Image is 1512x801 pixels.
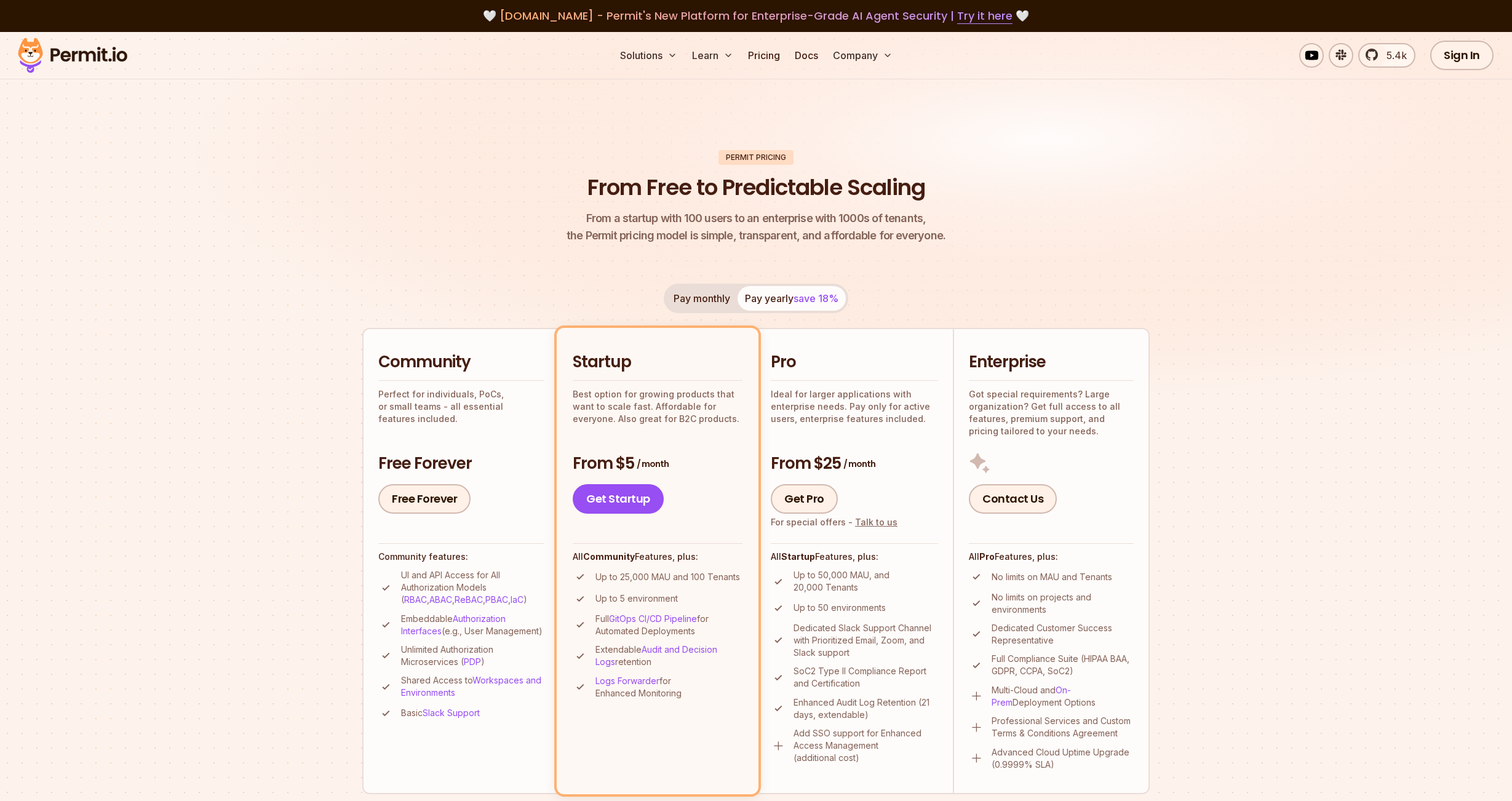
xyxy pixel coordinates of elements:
img: Permit logo [12,34,133,76]
h4: All Features, plus: [573,551,742,563]
p: Ideal for larger applications with enterprise needs. Pay only for active users, enterprise featur... [771,388,938,425]
strong: Startup [781,551,815,562]
p: Dedicated Slack Support Channel with Prioritized Email, Zoom, and Slack support [794,622,938,659]
h3: From $5 [573,453,742,475]
h3: Free Forever [378,453,544,475]
p: Up to 25,000 MAU and 100 Tenants [595,571,740,583]
button: Pay monthly [666,286,738,311]
p: No limits on MAU and Tenants [992,571,1112,583]
a: Slack Support [423,707,480,718]
a: PDP [464,656,481,667]
h4: All Features, plus: [771,551,938,563]
strong: Pro [979,551,995,562]
p: for Enhanced Monitoring [595,675,742,699]
strong: Community [583,551,635,562]
p: Dedicated Customer Success Representative [992,622,1134,647]
a: IaC [511,594,523,605]
p: SoC2 Type II Compliance Report and Certification [794,665,938,690]
a: Pricing [743,43,785,68]
a: RBAC [404,594,427,605]
a: Audit and Decision Logs [595,644,717,667]
span: / month [843,458,875,470]
h4: Community features: [378,551,544,563]
p: Extendable retention [595,644,742,668]
p: Got special requirements? Large organization? Get full access to all features, premium support, a... [969,388,1134,437]
p: Up to 50,000 MAU, and 20,000 Tenants [794,569,938,594]
a: Docs [790,43,823,68]
button: Learn [687,43,738,68]
h2: Startup [573,351,742,373]
h3: From $25 [771,453,938,475]
a: 5.4k [1358,43,1415,68]
a: ABAC [429,594,452,605]
p: Unlimited Authorization Microservices ( ) [401,644,544,668]
p: Professional Services and Custom Terms & Conditions Agreement [992,715,1134,739]
a: Talk to us [855,517,897,527]
button: Solutions [615,43,682,68]
span: 5.4k [1379,48,1407,63]
p: Shared Access to [401,674,544,699]
a: Authorization Interfaces [401,613,506,636]
p: Enhanced Audit Log Retention (21 days, extendable) [794,696,938,721]
span: [DOMAIN_NAME] - Permit's New Platform for Enterprise-Grade AI Agent Security | [499,8,1013,23]
p: Best option for growing products that want to scale fast. Affordable for everyone. Also great for... [573,388,742,425]
a: Sign In [1430,41,1494,70]
p: Basic [401,707,480,719]
div: 🤍 🤍 [30,7,1482,25]
h2: Pro [771,351,938,373]
h4: All Features, plus: [969,551,1134,563]
p: Up to 50 environments [794,602,886,614]
div: For special offers - [771,516,897,528]
p: No limits on projects and environments [992,591,1134,616]
a: GitOps CI/CD Pipeline [609,613,697,624]
a: Get Startup [573,484,664,514]
p: the Permit pricing model is simple, transparent, and affordable for everyone. [567,210,945,244]
a: Try it here [957,8,1013,24]
span: / month [637,458,669,470]
a: On-Prem [992,685,1071,707]
p: Multi-Cloud and Deployment Options [992,684,1134,709]
a: Logs Forwarder [595,675,659,686]
p: Advanced Cloud Uptime Upgrade (0.9999% SLA) [992,746,1134,771]
p: Add SSO support for Enhanced Access Management (additional cost) [794,727,938,764]
div: Permit Pricing [718,150,794,165]
a: Get Pro [771,484,838,514]
a: PBAC [485,594,508,605]
a: ReBAC [455,594,483,605]
button: Company [828,43,897,68]
p: Full for Automated Deployments [595,613,742,637]
h2: Community [378,351,544,373]
p: Perfect for individuals, PoCs, or small teams - all essential features included. [378,388,544,425]
h2: Enterprise [969,351,1134,373]
p: UI and API Access for All Authorization Models ( , , , , ) [401,569,544,606]
span: From a startup with 100 users to an enterprise with 1000s of tenants, [567,210,945,227]
p: Embeddable (e.g., User Management) [401,613,544,637]
p: Full Compliance Suite (HIPAA BAA, GDPR, CCPA, SoC2) [992,653,1134,677]
p: Up to 5 environment [595,592,678,605]
h1: From Free to Predictable Scaling [587,172,925,203]
a: Contact Us [969,484,1057,514]
a: Free Forever [378,484,471,514]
